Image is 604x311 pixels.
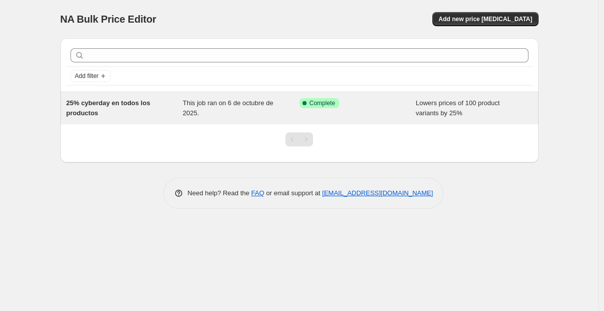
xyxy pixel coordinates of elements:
nav: Pagination [285,132,313,146]
span: 25% cyberday en todos los productos [66,99,150,117]
button: Add filter [70,70,111,82]
span: This job ran on 6 de octubre de 2025. [183,99,273,117]
a: [EMAIL_ADDRESS][DOMAIN_NAME] [322,189,433,197]
a: FAQ [251,189,264,197]
span: Complete [310,99,335,107]
span: or email support at [264,189,322,197]
span: Lowers prices of 100 product variants by 25% [416,99,500,117]
span: Need help? Read the [188,189,252,197]
span: NA Bulk Price Editor [60,14,157,25]
span: Add new price [MEDICAL_DATA] [438,15,532,23]
button: Add new price [MEDICAL_DATA] [432,12,538,26]
span: Add filter [75,72,99,80]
